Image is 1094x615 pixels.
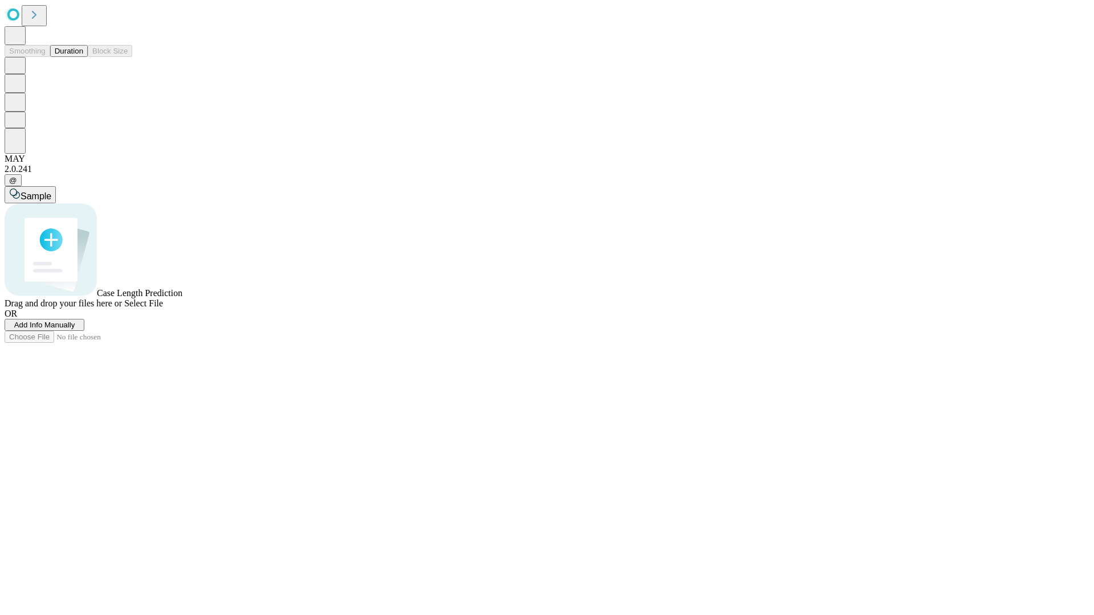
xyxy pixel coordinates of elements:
[21,191,51,201] span: Sample
[5,309,17,318] span: OR
[5,174,22,186] button: @
[14,321,75,329] span: Add Info Manually
[9,176,17,184] span: @
[50,45,88,57] button: Duration
[5,154,1089,164] div: MAY
[124,298,163,308] span: Select File
[88,45,132,57] button: Block Size
[5,45,50,57] button: Smoothing
[97,288,182,298] span: Case Length Prediction
[5,298,122,308] span: Drag and drop your files here or
[5,186,56,203] button: Sample
[5,164,1089,174] div: 2.0.241
[5,319,84,331] button: Add Info Manually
